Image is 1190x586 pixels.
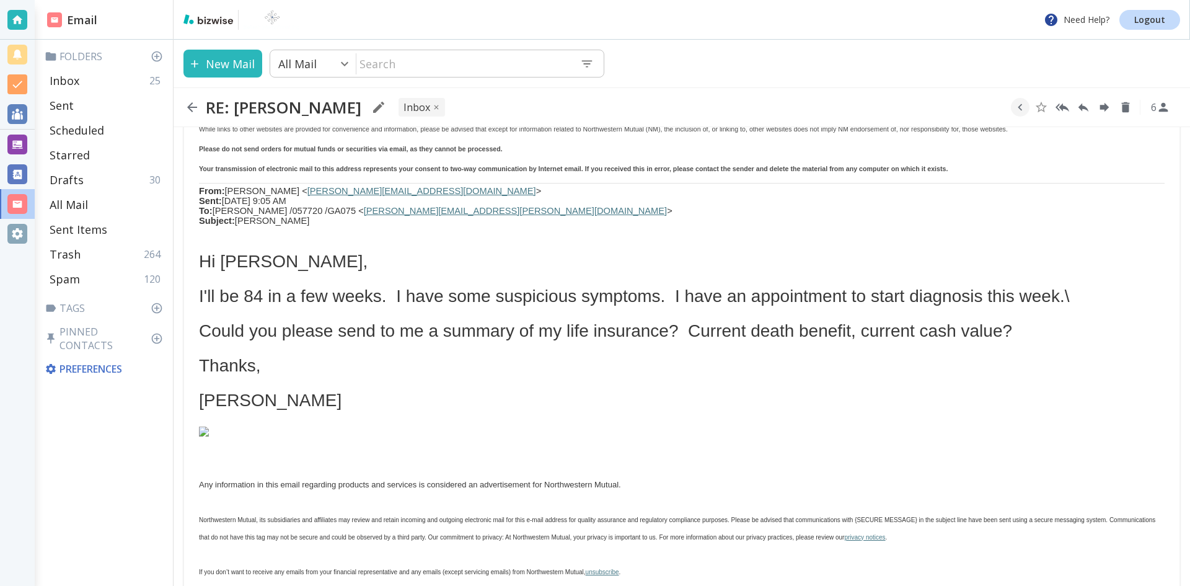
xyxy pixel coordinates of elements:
[1074,98,1093,117] button: Reply
[403,100,430,114] p: INBOX
[45,143,168,167] div: Starred
[47,12,97,29] h2: Email
[45,50,168,63] p: Folders
[45,192,168,217] div: All Mail
[1151,100,1157,114] p: 6
[1134,16,1165,24] p: Logout
[1053,98,1072,117] button: Reply All
[42,357,168,381] div: Preferences
[1116,98,1135,117] button: Delete
[144,247,165,261] p: 264
[278,56,317,71] p: All Mail
[45,242,168,267] div: Trash264
[149,173,165,187] p: 30
[149,74,165,87] p: 25
[45,167,168,192] div: Drafts30
[50,123,104,138] p: Scheduled
[45,118,168,143] div: Scheduled
[183,14,233,24] img: bizwise
[1044,12,1109,27] p: Need Help?
[50,172,84,187] p: Drafts
[45,362,165,376] p: Preferences
[1095,98,1114,117] button: Forward
[1145,92,1175,122] button: See Participants
[244,10,301,30] img: BioTech International
[50,222,107,237] p: Sent Items
[50,73,79,88] p: Inbox
[45,217,168,242] div: Sent Items
[45,267,168,291] div: Spam120
[45,301,168,315] p: Tags
[50,148,90,162] p: Starred
[50,98,74,113] p: Sent
[50,272,80,286] p: Spam
[183,50,262,78] button: New Mail
[356,51,570,76] input: Search
[45,68,168,93] div: Inbox25
[144,272,165,286] p: 120
[50,247,81,262] p: Trash
[1119,10,1180,30] a: Logout
[45,325,168,352] p: Pinned Contacts
[47,12,62,27] img: DashboardSidebarEmail.svg
[50,197,88,212] p: All Mail
[206,97,361,117] h2: RE: [PERSON_NAME]
[45,93,168,118] div: Sent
